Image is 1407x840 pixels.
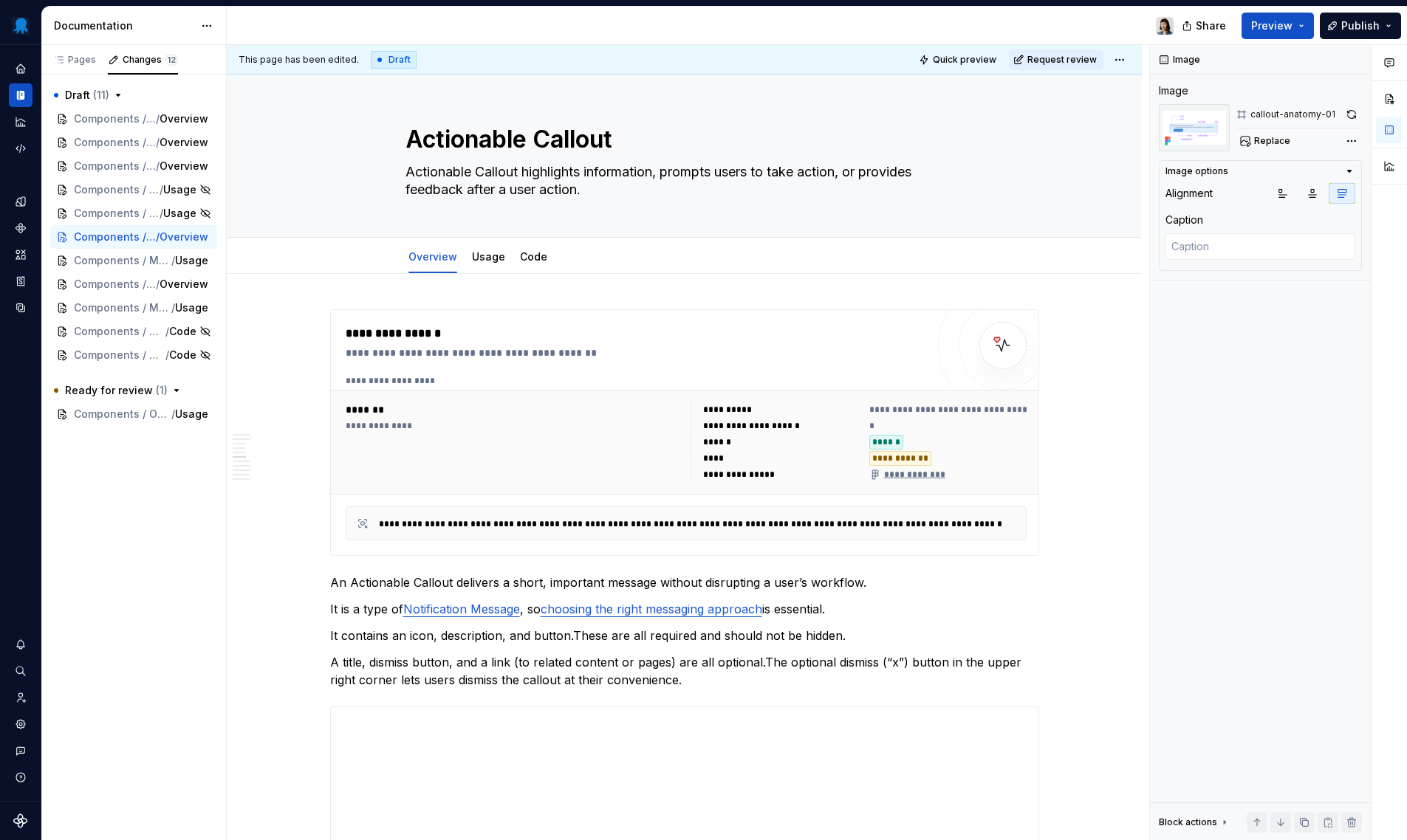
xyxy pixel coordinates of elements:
span: Components / Messaging / Quiet Callout [74,277,156,292]
span: ( 1 ) [156,384,168,396]
span: / [171,407,175,421]
span: Components / Images & Icons / Avatar Stack [74,135,156,150]
span: Components / Layout / Sortable List [74,159,156,173]
a: Code automation [9,137,32,160]
a: Overview [408,250,457,263]
span: Usage [175,407,208,421]
span: Components / Overlays / Dialog [74,348,165,362]
a: Components / Navigation / Link/Usage [50,178,217,202]
span: / [156,159,160,173]
div: Pages [53,54,96,66]
span: Publish [1341,18,1380,33]
button: Notifications [9,633,32,656]
span: Overview [160,159,208,173]
div: Analytics [9,110,32,134]
a: Components / Messaging / Quiet Callout/Code [50,320,217,343]
span: ( 11 ) [93,89,109,101]
a: Invite team [9,686,32,709]
button: Preview [1242,13,1314,39]
span: Components / Form Elements / Text Field [74,111,156,126]
span: / [165,324,169,339]
span: Overview [160,111,208,126]
a: Components / Messaging / Quiet Callout/Usage [50,296,217,320]
a: Design tokens [9,190,32,213]
div: Alignment [1165,186,1213,201]
a: Components / Messaging / Actionable Callout/Usage [50,249,217,272]
commenthighlight: An Actionable Callout delivers a short, important message without disrupting a user’s workflow. [330,575,866,590]
a: Notification Message [403,602,520,616]
a: Components / Images & Icons / Avatar Stack/Overview [50,131,217,154]
img: Karolina Szczur [1156,17,1174,35]
span: Usage [163,206,196,221]
a: Assets [9,243,32,266]
div: Block actions [1159,812,1230,833]
a: Home [9,57,32,80]
a: Components / Form Elements / Text Field/Overview [50,107,217,131]
span: Request review [1027,54,1097,66]
span: / [160,206,163,221]
div: Image options [1165,165,1228,177]
span: Code [169,324,196,339]
span: / [171,253,175,268]
commenthighlight: It is a type of [330,602,403,616]
button: Ready for review (1) [50,379,217,402]
span: Components / Messaging / Actionable Callout [74,230,156,244]
img: 73d6f947-0d04-4168-8415-37bf200644d1.png [1159,104,1230,151]
span: Overview [160,277,208,292]
span: / [156,230,160,244]
button: Draft (11) [50,83,217,107]
button: Search ⌘K [9,659,32,683]
div: callout-anatomy-01 [1250,109,1335,120]
span: Components / Navigation / Tab [74,206,160,221]
span: / [171,300,175,315]
a: Data sources [9,296,32,320]
a: Components [9,216,32,240]
a: Components / Overlays / Dialog/Code [50,343,217,367]
commenthighlight: , so [520,602,541,616]
span: / [156,111,160,126]
a: Components / Overlays / Dialog/Usage [50,402,217,426]
a: Components / Navigation / Tab/Usage [50,202,217,225]
a: choosing the right messaging approach [541,602,762,616]
div: Caption [1165,213,1203,227]
img: fcf53608-4560-46b3-9ec6-dbe177120620.png [12,17,30,35]
span: Replace [1254,135,1290,147]
div: Documentation [54,18,194,33]
div: Usage [466,241,511,272]
button: Replace [1236,131,1297,151]
div: Draft [371,51,417,69]
button: Publish [1320,13,1401,39]
span: Usage [175,300,208,315]
span: / [160,182,163,197]
button: Quick preview [914,49,1003,70]
div: Overview [403,241,463,272]
span: 12 [165,54,178,66]
p: The optional dismiss (“x”) button in the upper right corner lets users dismiss the callout at the... [330,653,1039,689]
a: Usage [472,250,505,263]
button: Image options [1165,165,1355,177]
a: Components / Messaging / Actionable Callout/Overview [50,225,217,249]
span: Usage [163,182,196,197]
commenthighlight: A title, dismiss button, and a link (to related content or pages) are all optional. [330,655,765,669]
span: Overview [160,135,208,150]
a: Code [520,250,547,263]
button: Contact support [9,739,32,762]
commenthighlight: These are all required and should not be hidden. [573,628,846,643]
span: Quick preview [933,54,996,66]
svg: Supernova Logo [13,813,28,828]
div: Storybook stories [9,269,32,293]
a: Documentation [9,83,32,107]
span: Components / Messaging / Quiet Callout [74,300,171,315]
p: It contains an icon, description, and button. [330,627,1039,644]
